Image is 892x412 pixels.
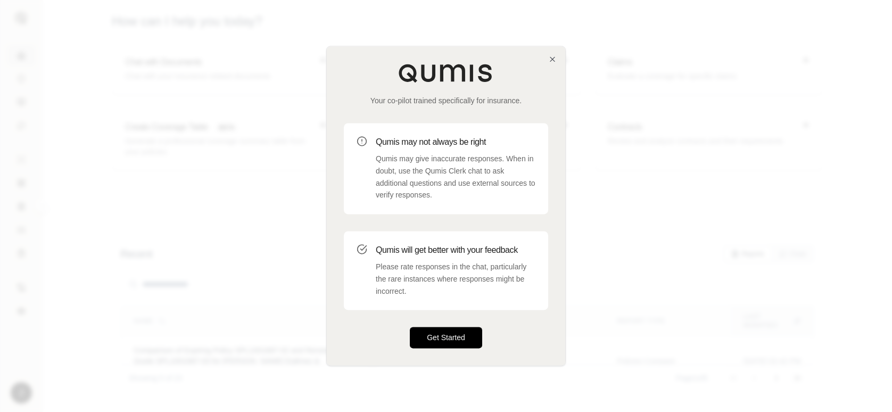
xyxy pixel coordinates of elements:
[376,261,535,297] p: Please rate responses in the chat, particularly the rare instances where responses might be incor...
[376,153,535,201] p: Qumis may give inaccurate responses. When in doubt, use the Qumis Clerk chat to ask additional qu...
[376,136,535,149] h3: Qumis may not always be right
[398,63,494,83] img: Qumis Logo
[410,327,482,349] button: Get Started
[376,244,535,257] h3: Qumis will get better with your feedback
[344,95,548,106] p: Your co-pilot trained specifically for insurance.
